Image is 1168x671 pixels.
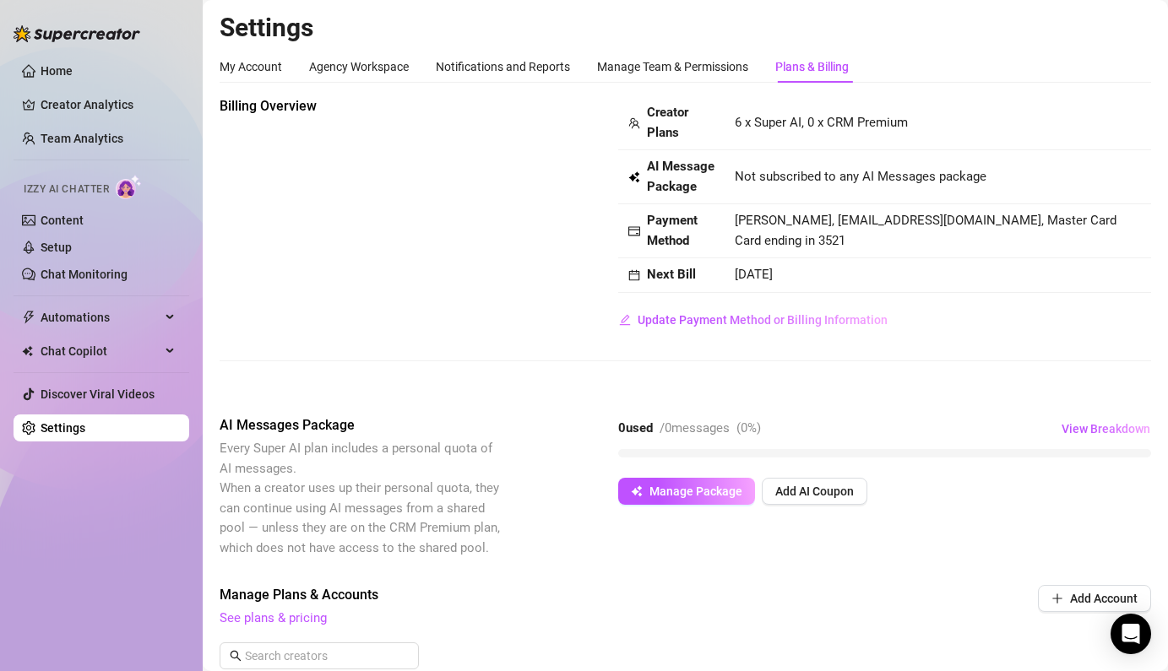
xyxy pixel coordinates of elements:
button: Update Payment Method or Billing Information [618,306,888,333]
a: Content [41,214,84,227]
span: search [230,650,242,662]
a: Settings [41,421,85,435]
span: Chat Copilot [41,338,160,365]
img: Chat Copilot [22,345,33,357]
span: / 0 messages [660,420,730,436]
strong: AI Message Package [647,159,714,194]
strong: Next Bill [647,267,696,282]
a: Discover Viral Videos [41,387,155,401]
span: Add AI Coupon [775,484,854,498]
span: [PERSON_NAME], [EMAIL_ADDRESS][DOMAIN_NAME], Master Card Card ending in 3521 [735,213,1116,248]
strong: Creator Plans [647,105,688,140]
span: Every Super AI plan includes a personal quota of AI messages. When a creator uses up their person... [220,441,500,555]
div: Plans & Billing [775,57,849,76]
span: 6 x Super AI, 0 x CRM Premium [735,115,908,130]
span: credit-card [628,225,640,237]
a: Team Analytics [41,132,123,145]
a: Chat Monitoring [41,268,128,281]
a: Creator Analytics [41,91,176,118]
img: AI Chatter [116,175,142,199]
div: My Account [220,57,282,76]
span: Manage Plans & Accounts [220,585,923,605]
a: See plans & pricing [220,610,327,625]
a: Home [41,64,73,78]
span: Add Account [1070,592,1138,605]
span: Automations [41,304,160,331]
span: Billing Overview [220,96,503,116]
span: team [628,117,640,129]
button: Manage Package [618,478,755,505]
div: Manage Team & Permissions [597,57,748,76]
div: Open Intercom Messenger [1111,614,1151,654]
button: Add AI Coupon [762,478,867,505]
span: Update Payment Method or Billing Information [638,313,888,327]
button: View Breakdown [1061,415,1151,442]
span: Not subscribed to any AI Messages package [735,167,986,187]
button: Add Account [1038,585,1151,612]
strong: 0 used [618,420,653,436]
span: plus [1051,593,1063,604]
span: calendar [628,269,640,281]
span: Izzy AI Chatter [24,181,109,198]
div: Notifications and Reports [436,57,570,76]
span: ( 0 %) [736,420,761,436]
img: logo-BBDzfeDw.svg [14,25,140,42]
a: Setup [41,241,72,254]
input: Search creators [245,647,395,665]
span: AI Messages Package [220,415,503,436]
span: thunderbolt [22,311,35,324]
span: View Breakdown [1062,422,1150,436]
span: Manage Package [649,484,742,498]
span: edit [619,314,631,326]
h2: Settings [220,12,1151,44]
span: [DATE] [735,267,773,282]
strong: Payment Method [647,213,698,248]
div: Agency Workspace [309,57,409,76]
